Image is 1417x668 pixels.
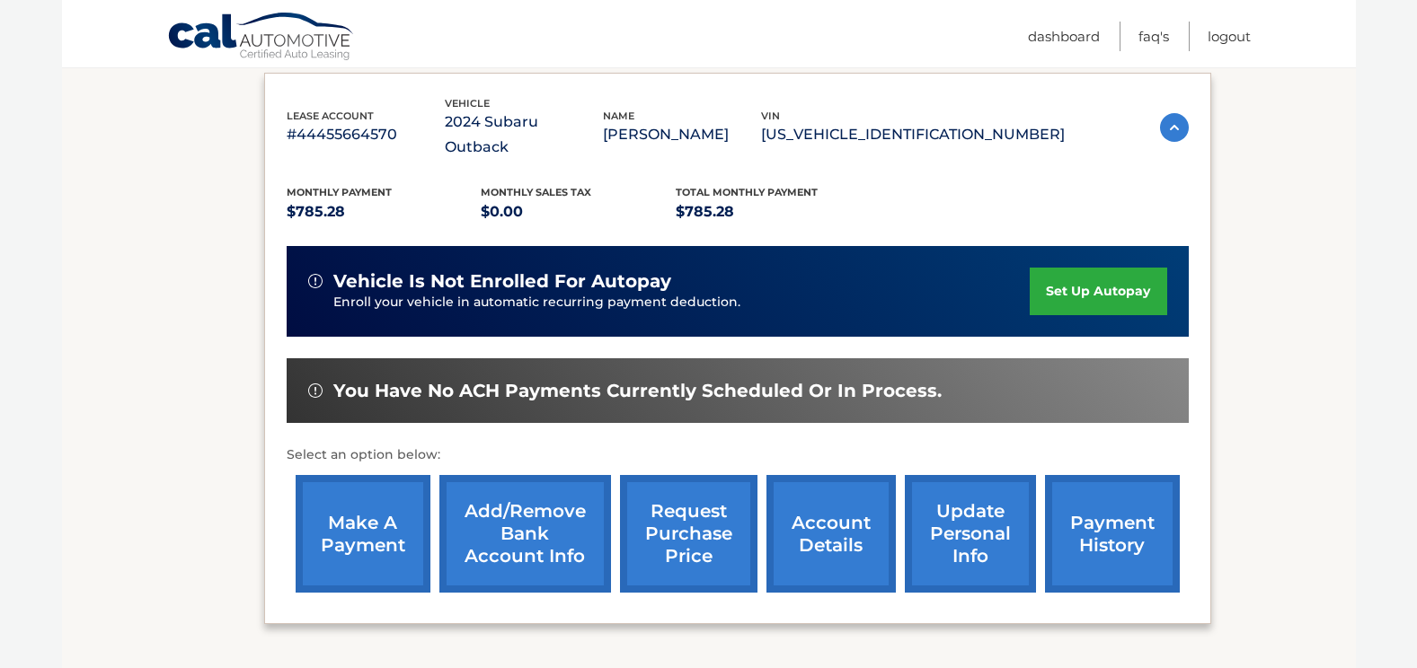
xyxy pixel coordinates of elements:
a: set up autopay [1030,268,1166,315]
span: name [603,110,634,122]
p: [PERSON_NAME] [603,122,761,147]
span: vin [761,110,780,122]
img: accordion-active.svg [1160,113,1189,142]
a: update personal info [905,475,1036,593]
p: $785.28 [676,199,871,224]
a: FAQ's [1138,22,1169,51]
p: [US_VEHICLE_IDENTIFICATION_NUMBER] [761,122,1065,147]
p: #44455664570 [287,122,445,147]
span: vehicle is not enrolled for autopay [333,270,671,293]
p: 2024 Subaru Outback [445,110,603,160]
span: Monthly Payment [287,186,392,198]
img: alert-white.svg [308,383,323,398]
img: alert-white.svg [308,274,323,288]
p: Select an option below: [287,444,1189,466]
p: $0.00 [481,199,676,224]
p: Enroll your vehicle in automatic recurring payment deduction. [333,293,1031,312]
a: make a payment [296,475,430,593]
a: Add/Remove bank account info [439,475,611,593]
span: Monthly sales Tax [481,186,591,198]
a: payment history [1045,475,1180,593]
span: You have no ACH payments currently scheduled or in process. [333,380,942,402]
a: Cal Automotive [167,12,356,64]
span: Total Monthly Payment [676,186,818,198]
a: account details [766,475,896,593]
a: Logout [1208,22,1251,51]
span: vehicle [445,97,490,110]
p: $785.28 [287,199,482,224]
a: Dashboard [1028,22,1100,51]
a: request purchase price [620,475,757,593]
span: lease account [287,110,374,122]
